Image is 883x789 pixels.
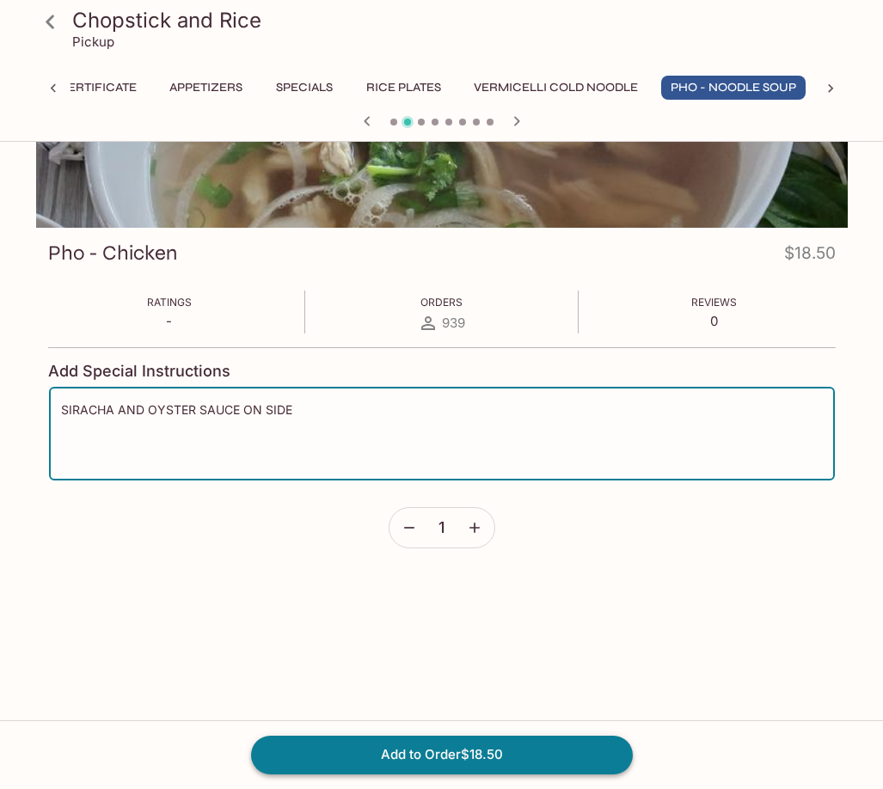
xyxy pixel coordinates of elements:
[438,518,445,537] span: 1
[160,76,252,100] button: Appetizers
[147,296,192,309] span: Ratings
[147,313,192,329] p: -
[691,296,737,309] span: Reviews
[19,76,146,100] button: Gift Certificate
[661,76,806,100] button: Pho - Noodle Soup
[72,34,114,50] p: Pickup
[420,296,463,309] span: Orders
[464,76,647,100] button: Vermicelli Cold Noodle
[442,315,465,331] span: 939
[357,76,451,100] button: Rice Plates
[691,313,737,329] p: 0
[48,362,836,381] h4: Add Special Instructions
[251,736,633,774] button: Add to Order$18.50
[72,7,841,34] h3: Chopstick and Rice
[266,76,343,100] button: Specials
[48,240,177,266] h3: Pho - Chicken
[784,240,836,273] h4: $18.50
